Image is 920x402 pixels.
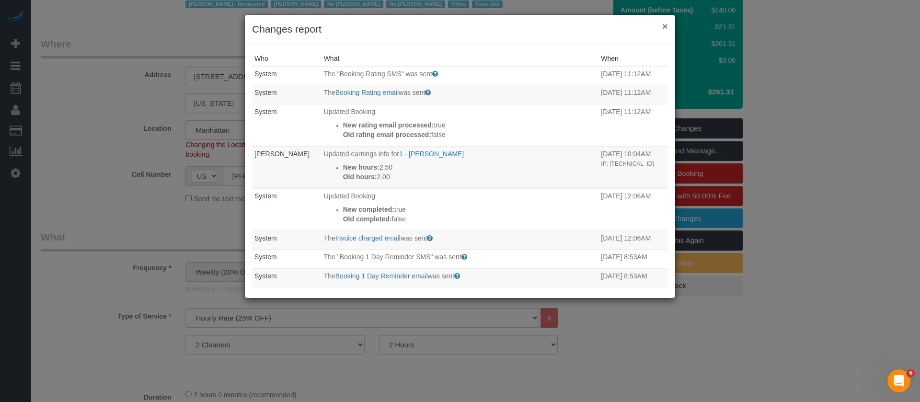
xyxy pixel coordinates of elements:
[343,205,597,214] p: true
[254,234,277,242] a: System
[322,230,599,250] td: What
[343,162,597,172] p: 2.50
[343,214,597,224] p: false
[324,108,375,115] span: Updated Booking
[322,66,599,85] td: What
[598,268,668,287] td: When
[324,70,432,78] span: The "Booking Rating SMS" was sent
[598,146,668,188] td: When
[907,369,915,377] span: 6
[322,104,599,146] td: What
[343,172,597,182] p: 2.00
[887,369,910,392] iframe: Intercom live chat
[254,150,310,158] a: [PERSON_NAME]
[245,15,675,298] sui-modal: Changes report
[598,230,668,250] td: When
[324,234,335,242] span: The
[343,173,377,181] strong: Old hours:
[252,268,322,287] td: Who
[252,85,322,104] td: Who
[252,230,322,250] td: Who
[322,146,599,188] td: What
[343,130,597,139] p: false
[252,188,322,230] td: Who
[598,250,668,269] td: When
[399,89,425,96] span: was sent
[335,234,401,242] a: Invoice charged email
[324,89,335,96] span: The
[343,163,379,171] strong: New hours:
[322,51,599,66] th: What
[254,192,277,200] a: System
[343,121,434,129] strong: New rating email processed:
[324,272,335,280] span: The
[252,51,322,66] th: Who
[254,253,277,261] a: System
[598,188,668,230] td: When
[252,22,668,36] h3: Changes report
[343,131,431,138] strong: Old rating email processed:
[252,146,322,188] td: Who
[598,104,668,146] td: When
[252,250,322,269] td: Who
[254,108,277,115] a: System
[252,104,322,146] td: Who
[335,89,399,96] a: Booking Rating email
[343,215,392,223] strong: Old completed:
[322,250,599,269] td: What
[601,161,654,167] small: IP: [TECHNICAL_ID]
[252,287,322,307] td: Who
[335,272,428,280] a: Booking 1 Day Reminder email
[254,89,277,96] a: System
[254,70,277,78] a: System
[322,85,599,104] td: What
[399,150,464,158] a: 1 - [PERSON_NAME]
[322,287,599,307] td: What
[252,66,322,85] td: Who
[598,85,668,104] td: When
[324,192,375,200] span: Updated Booking
[598,51,668,66] th: When
[343,206,394,213] strong: New completed:
[662,21,668,31] button: ×
[428,272,454,280] span: was sent
[401,234,427,242] span: was sent
[324,253,461,261] span: The "Booking 1 Day Reminder SMS" was sent
[598,66,668,85] td: When
[343,120,597,130] p: true
[254,272,277,280] a: System
[322,268,599,287] td: What
[322,188,599,230] td: What
[324,150,399,158] span: Updated earnings info for
[598,287,668,307] td: When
